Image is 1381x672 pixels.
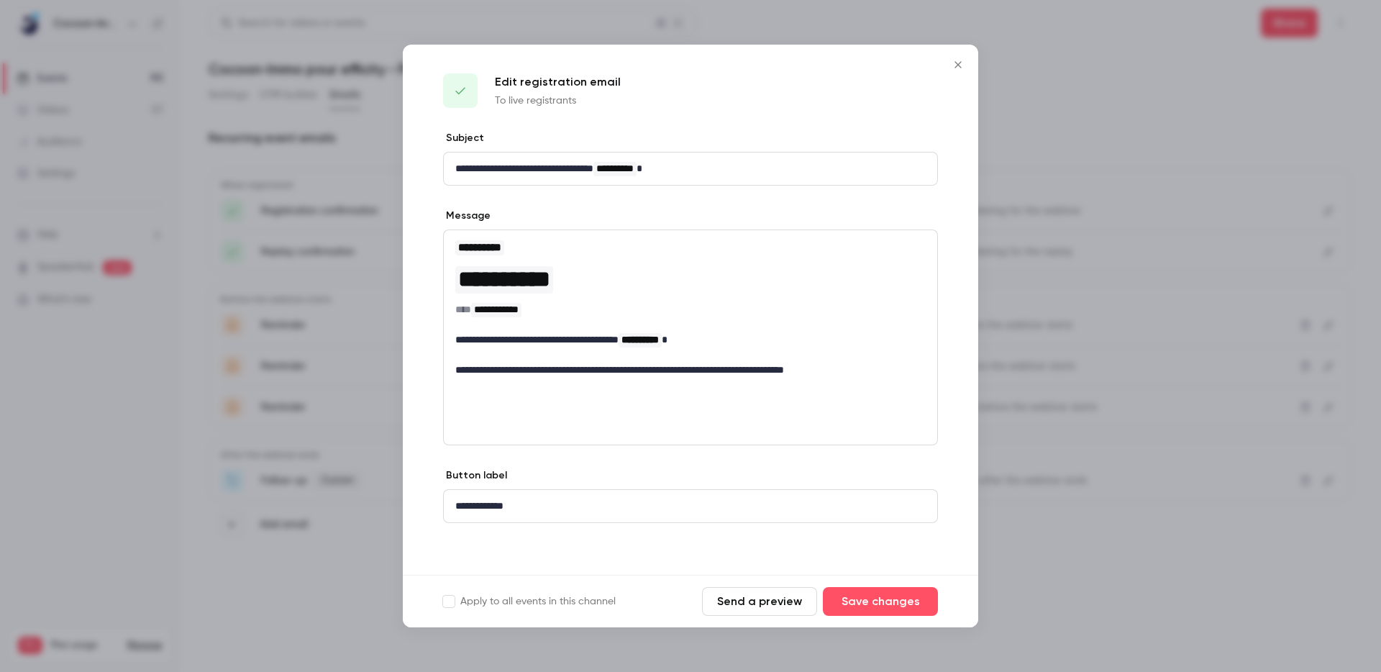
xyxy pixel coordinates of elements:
label: Apply to all events in this channel [443,594,616,609]
button: Save changes [823,587,938,616]
div: editor [444,153,937,185]
label: Subject [443,131,484,145]
div: editor [444,230,937,386]
div: editor [444,490,937,522]
p: To live registrants [495,94,621,108]
button: Send a preview [702,587,817,616]
label: Message [443,209,491,223]
p: Edit registration email [495,73,621,91]
button: Close [944,50,972,79]
label: Button label [443,468,507,483]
